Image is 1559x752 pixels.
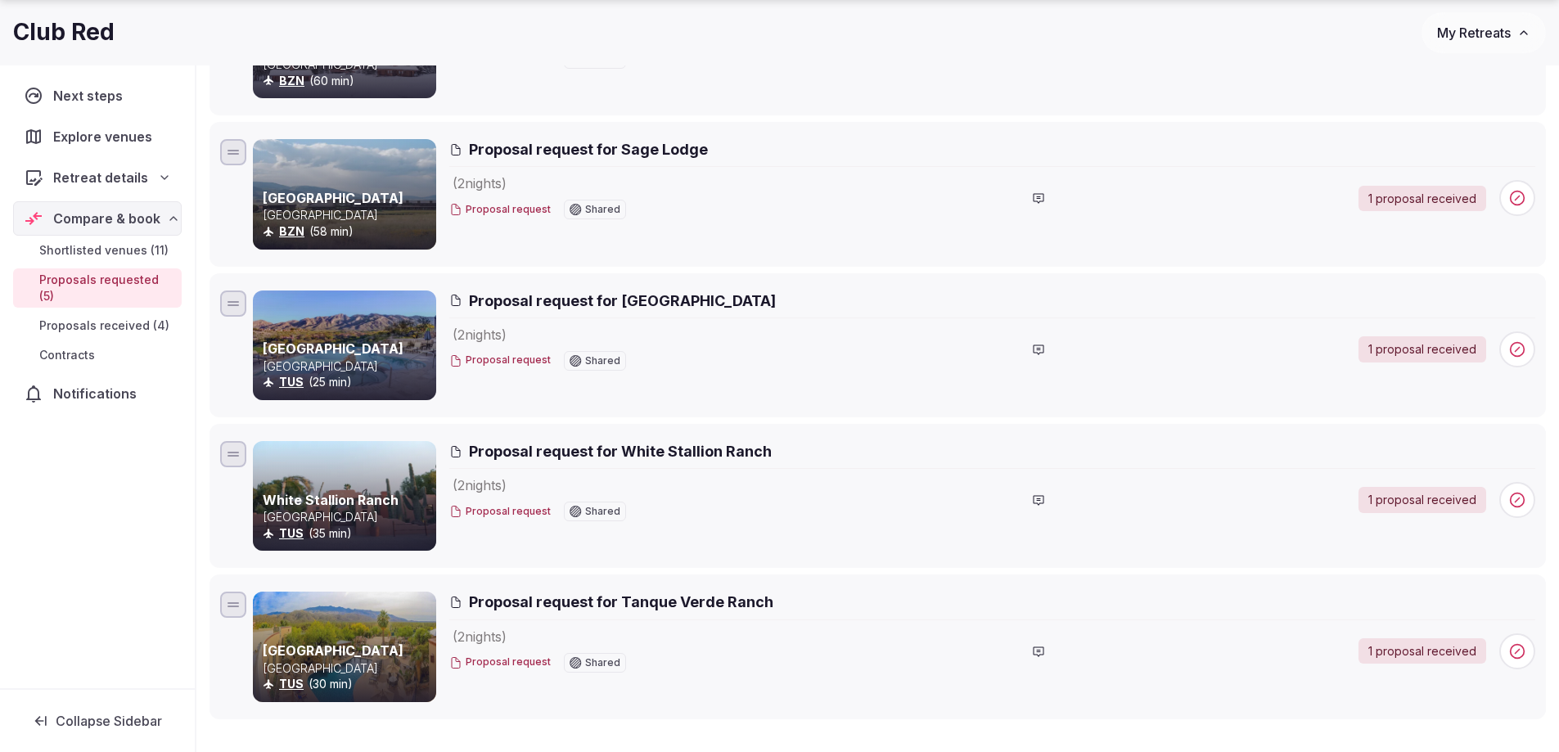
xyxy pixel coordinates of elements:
[53,209,160,228] span: Compare & book
[263,73,433,89] div: (60 min)
[279,224,304,238] a: BZN
[39,272,175,304] span: Proposals requested (5)
[449,203,551,217] button: Proposal request
[585,507,620,516] span: Shared
[13,314,182,337] a: Proposals received (4)
[279,73,304,89] button: BZN
[279,223,304,240] button: BZN
[263,374,433,390] div: (25 min)
[1358,186,1486,212] a: 1 proposal received
[263,676,433,692] div: (30 min)
[469,592,773,612] span: Proposal request for Tanque Verde Ranch
[263,642,403,659] a: [GEOGRAPHIC_DATA]
[279,677,304,691] a: TUS
[279,526,304,540] a: TUS
[13,703,182,739] button: Collapse Sidebar
[1437,25,1511,41] span: My Retreats
[263,509,433,525] p: [GEOGRAPHIC_DATA]
[39,242,169,259] span: Shortlisted venues (11)
[585,658,620,668] span: Shared
[263,492,399,508] a: White Stallion Ranch
[453,628,507,645] span: ( 2 night s )
[453,175,507,191] span: ( 2 night s )
[53,86,129,106] span: Next steps
[263,525,433,542] div: (35 min)
[449,655,551,669] button: Proposal request
[13,16,115,48] h1: Club Red
[1358,336,1486,362] a: 1 proposal received
[585,356,620,366] span: Shared
[1422,12,1546,53] button: My Retreats
[453,326,507,343] span: ( 2 night s )
[469,441,772,462] span: Proposal request for White Stallion Ranch
[469,139,708,160] span: Proposal request for Sage Lodge
[39,347,95,363] span: Contracts
[263,207,433,223] p: [GEOGRAPHIC_DATA]
[56,713,162,729] span: Collapse Sidebar
[449,505,551,519] button: Proposal request
[263,660,433,677] p: [GEOGRAPHIC_DATA]
[263,190,403,206] a: [GEOGRAPHIC_DATA]
[585,205,620,214] span: Shared
[39,317,169,334] span: Proposals received (4)
[449,353,551,367] button: Proposal request
[279,525,304,542] button: TUS
[263,358,433,375] p: [GEOGRAPHIC_DATA]
[13,239,182,262] a: Shortlisted venues (11)
[1358,487,1486,513] a: 1 proposal received
[13,376,182,411] a: Notifications
[13,268,182,308] a: Proposals requested (5)
[263,223,433,240] div: (58 min)
[53,127,159,146] span: Explore venues
[13,79,182,113] a: Next steps
[469,290,776,311] span: Proposal request for [GEOGRAPHIC_DATA]
[263,340,403,357] a: [GEOGRAPHIC_DATA]
[53,168,148,187] span: Retreat details
[453,477,507,493] span: ( 2 night s )
[279,374,304,390] button: TUS
[279,375,304,389] a: TUS
[279,74,304,88] a: BZN
[13,119,182,154] a: Explore venues
[53,384,143,403] span: Notifications
[1358,638,1486,664] a: 1 proposal received
[279,676,304,692] button: TUS
[13,344,182,367] a: Contracts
